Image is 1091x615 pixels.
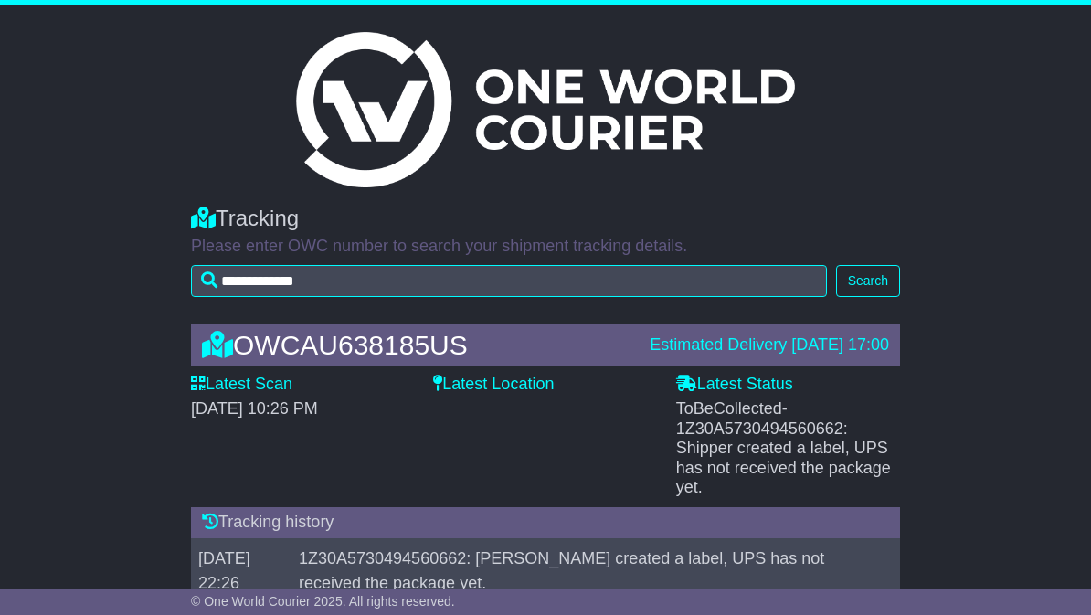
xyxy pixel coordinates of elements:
[191,206,900,232] div: Tracking
[191,594,455,609] span: © One World Courier 2025. All rights reserved.
[676,375,793,395] label: Latest Status
[676,399,891,496] span: ToBeCollected
[836,265,900,297] button: Search
[191,507,900,538] div: Tracking history
[650,335,889,355] div: Estimated Delivery [DATE] 17:00
[193,330,641,360] div: OWCAU638185US
[676,399,891,496] span: - 1Z30A5730494560662: Shipper created a label, UPS has not received the package yet.
[191,237,900,257] p: Please enter OWC number to search your shipment tracking details.
[291,538,885,603] td: 1Z30A5730494560662: [PERSON_NAME] created a label, UPS has not received the package yet.
[433,375,554,395] label: Latest Location
[191,375,292,395] label: Latest Scan
[191,538,291,603] td: [DATE] 22:26
[296,32,795,187] img: Light
[191,399,318,418] span: [DATE] 10:26 PM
